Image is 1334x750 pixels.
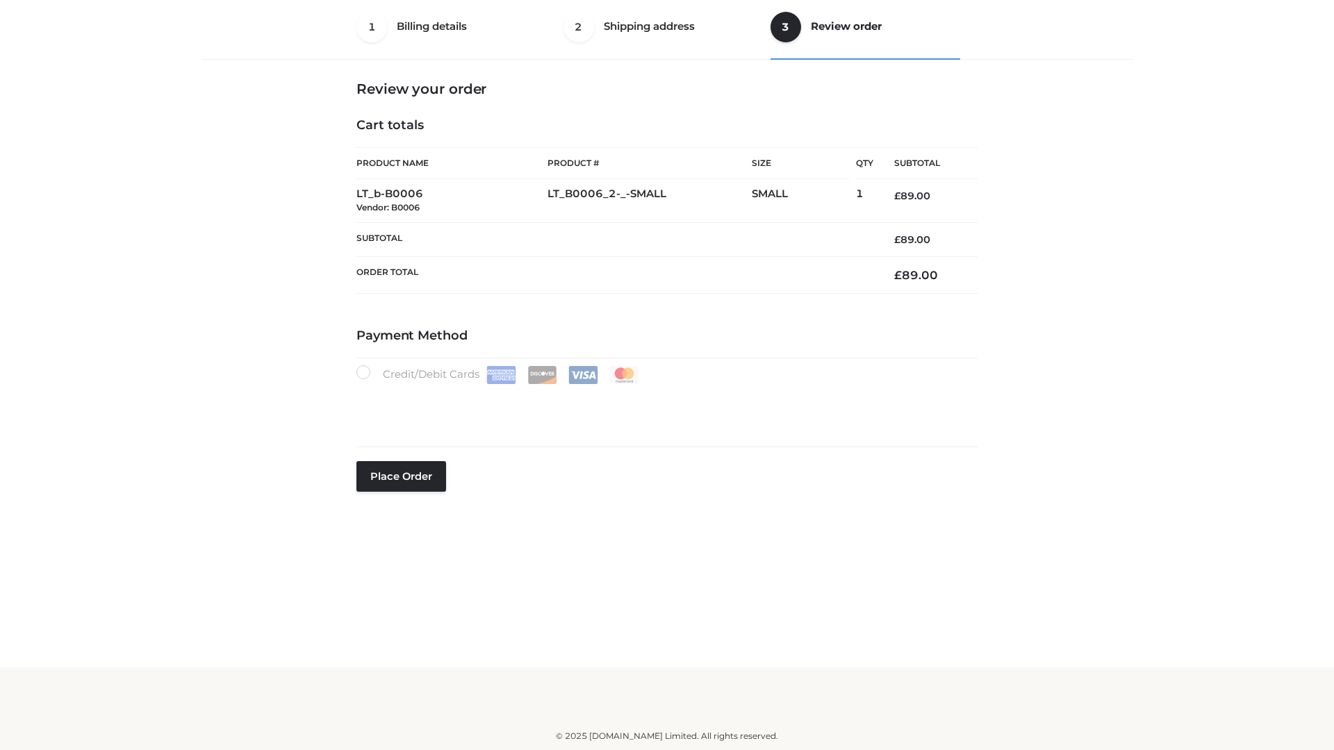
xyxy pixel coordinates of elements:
span: £ [894,190,900,202]
h4: Cart totals [356,118,978,133]
th: Order Total [356,257,873,294]
th: Subtotal [873,148,978,179]
bdi: 89.00 [894,268,938,282]
button: Place order [356,461,446,492]
th: Qty [856,147,873,179]
iframe: Secure payment input frame [354,381,975,432]
th: Product # [547,147,752,179]
td: LT_b-B0006 [356,179,547,223]
h4: Payment Method [356,328,978,344]
td: 1 [856,179,873,223]
span: £ [894,268,902,282]
th: Subtotal [356,222,873,256]
label: Credit/Debit Cards [356,365,641,384]
bdi: 89.00 [894,233,930,246]
img: Amex [486,366,516,384]
td: SMALL [752,179,856,223]
div: © 2025 [DOMAIN_NAME] Limited. All rights reserved. [206,729,1128,743]
small: Vendor: B0006 [356,202,420,212]
span: £ [894,233,900,246]
td: LT_B0006_2-_-SMALL [547,179,752,223]
th: Product Name [356,147,547,179]
bdi: 89.00 [894,190,930,202]
th: Size [752,148,849,179]
img: Visa [568,366,598,384]
img: Mastercard [609,366,639,384]
img: Discover [527,366,557,384]
h3: Review your order [356,81,978,97]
